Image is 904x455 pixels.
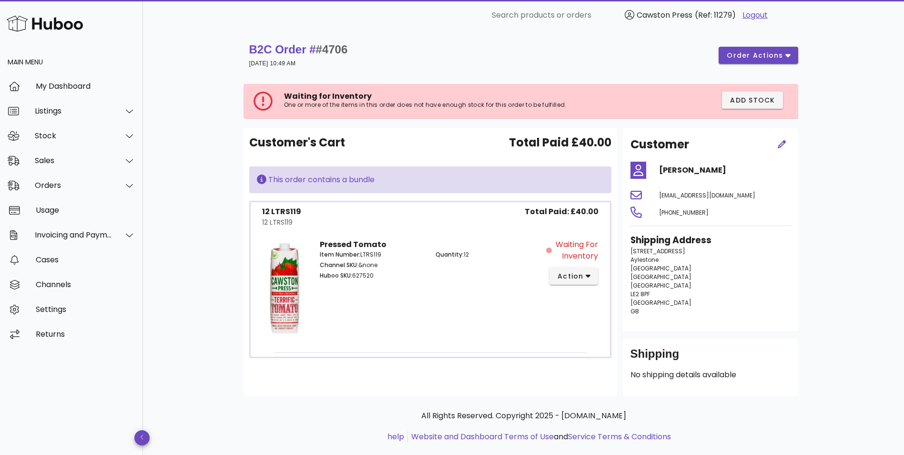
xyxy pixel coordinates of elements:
span: Channel SKU: [320,261,358,269]
div: Cases [36,255,135,264]
span: Total Paid: £40.00 [525,206,599,217]
a: Logout [742,10,768,21]
span: [GEOGRAPHIC_DATA] [630,299,691,307]
span: Total Paid £40.00 [509,134,611,151]
p: All Rights Reserved. Copyright 2025 - [DOMAIN_NAME] [251,410,796,422]
strong: Pressed Tomato [320,239,386,250]
h2: Customer [630,136,689,153]
span: [PHONE_NUMBER] [659,208,709,217]
div: Channels [36,280,135,289]
p: One or more of the items in this order does not have enough stock for this order to be fulfilled. [284,101,621,109]
button: action [549,268,599,285]
img: Huboo Logo [7,13,83,34]
span: [STREET_ADDRESS] [630,247,685,255]
div: Shipping [630,346,791,369]
span: [EMAIL_ADDRESS][DOMAIN_NAME] [659,191,755,199]
div: 12 LTRS119 [262,206,301,217]
span: Huboo SKU: [320,271,352,279]
div: Usage [36,206,135,215]
span: [GEOGRAPHIC_DATA] [630,273,691,281]
small: [DATE] 10:49 AM [249,60,296,67]
button: order actions [719,47,798,64]
div: Listings [35,106,112,115]
a: help [387,431,404,442]
span: GB [630,307,639,315]
span: LE2 8PF [630,290,650,298]
p: &none [320,261,424,269]
a: Website and Dashboard Terms of Use [411,431,554,442]
div: Returns [36,330,135,339]
button: Add Stock [722,92,783,109]
span: Waiting for Inventory [554,239,599,262]
span: Waiting for Inventory [284,91,372,102]
img: Product Image [262,239,309,340]
div: Stock [35,131,112,140]
span: Quantity: [436,250,464,259]
div: Sales [35,156,112,165]
div: 12 LTRS119 [262,217,301,227]
span: Cawston Press [637,10,692,21]
p: LTRS119 [320,250,424,259]
p: No shipping details available [630,369,791,381]
a: Service Terms & Conditions [568,431,671,442]
h4: [PERSON_NAME] [659,165,791,176]
li: and [408,431,671,443]
span: Customer's Cart [249,134,345,151]
span: order actions [726,51,783,61]
div: This order contains a bundle [257,174,604,186]
span: Item Number: [320,250,360,259]
span: Add Stock [730,95,775,105]
span: [GEOGRAPHIC_DATA] [630,264,691,272]
span: [GEOGRAPHIC_DATA] [630,281,691,290]
span: #4706 [316,43,348,56]
strong: B2C Order # [249,43,348,56]
span: action [557,271,584,281]
div: Settings [36,305,135,314]
p: 627520 [320,271,424,280]
div: My Dashboard [36,82,135,91]
h3: Shipping Address [630,234,791,247]
div: Orders [35,181,112,190]
p: 12 [436,250,540,259]
div: Invoicing and Payments [35,230,112,239]
span: Aylestone [630,256,659,264]
span: (Ref: 11279) [695,10,736,21]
